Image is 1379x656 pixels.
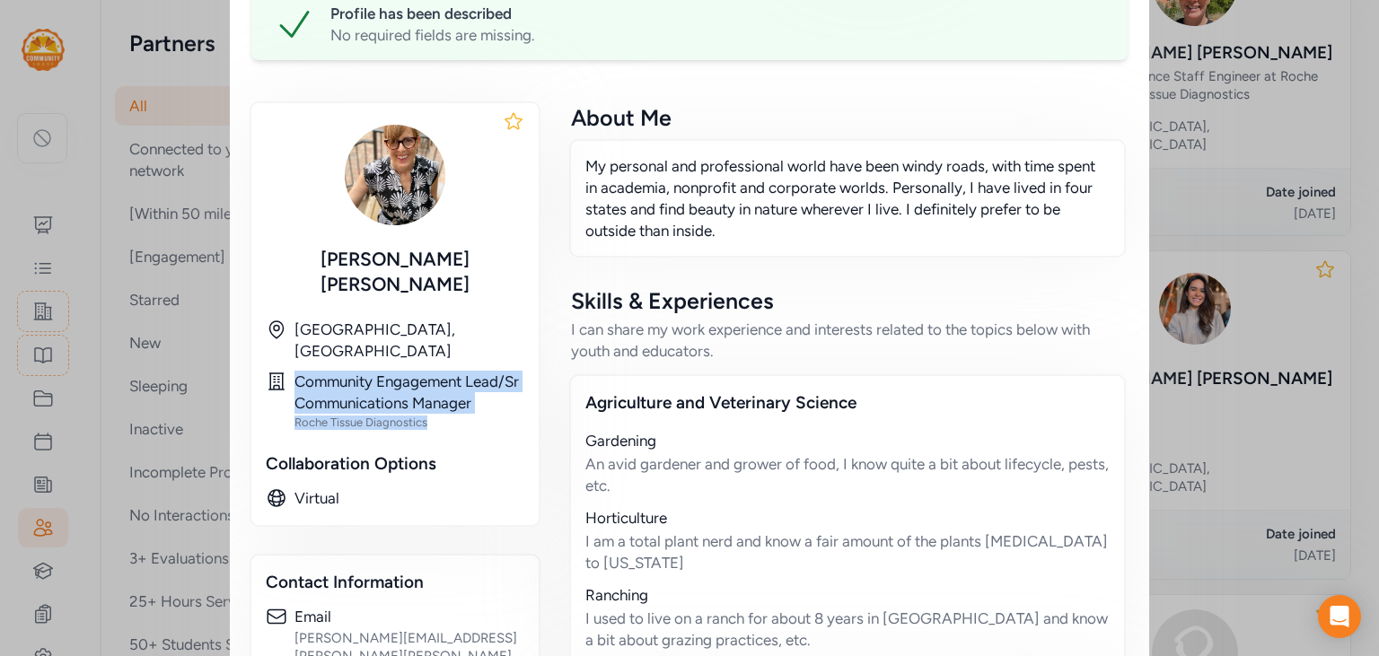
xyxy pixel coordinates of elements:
[330,3,1106,24] div: Profile has been described
[294,606,524,627] div: Email
[1318,595,1361,638] div: Open Intercom Messenger
[266,570,524,595] div: Contact Information
[571,286,1124,315] div: Skills & Experiences
[294,487,524,509] div: Virtual
[571,103,1124,132] div: About Me
[266,247,524,297] div: [PERSON_NAME] [PERSON_NAME]
[294,415,524,430] div: Roche Tissue Diagnostics
[571,319,1124,362] div: I can share my work experience and interests related to the topics below with youth and educators.
[294,371,524,414] div: Community Engagement Lead/Sr Communications Manager
[585,430,1110,451] div: Gardening
[266,451,524,477] div: Collaboration Options
[585,584,1110,606] div: Ranching
[338,118,452,232] img: qLzfTTeKIxr7uNCaqxQ5
[585,530,1110,573] div: I am a total plant nerd and know a fair amount of the plants [MEDICAL_DATA] to [US_STATE]
[585,155,1110,241] p: My personal and professional world have been windy roads, with time spent in academia, nonprofit ...
[585,507,1110,529] div: Horticulture
[585,608,1110,651] div: I used to live on a ranch for about 8 years in [GEOGRAPHIC_DATA] and know a bit about grazing pra...
[585,453,1110,496] div: An avid gardener and grower of food, I know quite a bit about lifecycle, pests, etc.
[294,319,524,362] div: [GEOGRAPHIC_DATA], [GEOGRAPHIC_DATA]
[330,24,1106,46] div: No required fields are missing.
[585,390,1110,415] div: Agriculture and Veterinary Science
